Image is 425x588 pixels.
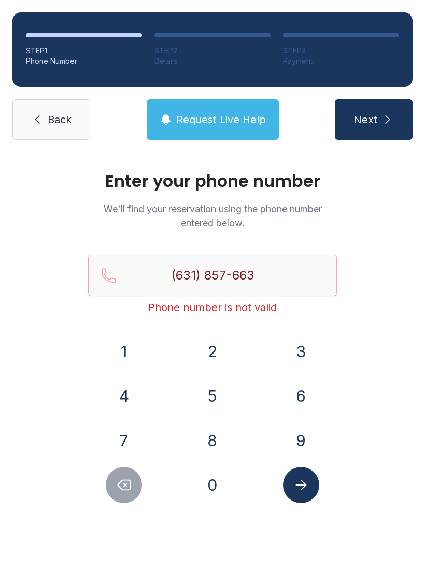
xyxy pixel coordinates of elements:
button: 6 [283,378,319,414]
div: Details [154,56,271,66]
span: Next [353,112,377,127]
h1: Enter your phone number [88,173,337,189]
button: 4 [106,378,142,414]
div: Phone Number [26,56,142,66]
div: Phone number is not valid [88,300,337,315]
button: 9 [283,422,319,459]
button: 1 [106,333,142,370]
button: 7 [106,422,142,459]
span: Request Live Help [176,112,266,127]
div: STEP 1 [26,46,142,56]
button: Delete number [106,467,142,503]
button: Submit lookup form [283,467,319,503]
p: We'll find your reservation using the phone number entered below. [88,202,337,230]
button: 8 [194,422,231,459]
div: STEP 3 [283,46,399,56]
span: Back [48,112,72,127]
input: Reservation phone number [88,255,337,296]
button: 3 [283,333,319,370]
div: Payment [283,56,399,66]
button: 5 [194,378,231,414]
button: 0 [194,467,231,503]
button: 2 [194,333,231,370]
div: STEP 2 [154,46,271,56]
